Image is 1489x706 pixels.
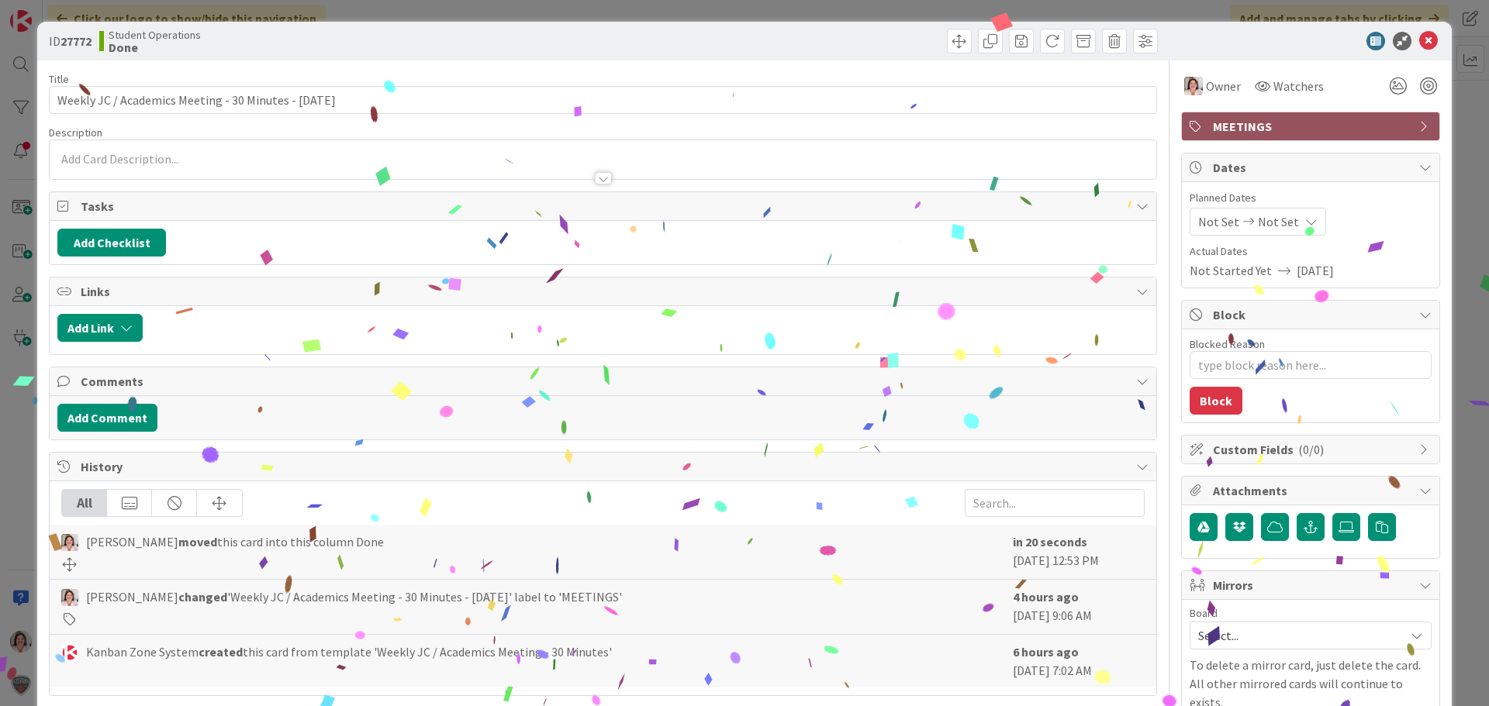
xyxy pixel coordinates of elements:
[57,314,143,342] button: Add Link
[1013,642,1145,680] div: [DATE] 7:02 AM
[178,589,227,604] b: changed
[61,534,78,551] img: EW
[1298,442,1324,457] span: ( 0/0 )
[965,489,1145,517] input: Search...
[1013,534,1087,549] b: in 20 seconds
[81,457,1128,476] span: History
[1190,387,1242,415] button: Block
[1013,589,1079,604] b: 4 hours ago
[81,197,1128,215] span: Tasks
[1198,212,1239,231] span: Not Set
[1213,576,1411,594] span: Mirrors
[49,86,1157,114] input: type card name here...
[1013,644,1079,660] b: 6 hours ago
[1213,117,1411,136] span: MEETINGS
[178,534,217,549] b: moved
[1190,243,1432,260] span: Actual Dates
[1190,608,1218,618] span: Board
[1190,261,1272,280] span: Not Started Yet
[1213,481,1411,500] span: Attachments
[1258,212,1299,231] span: Not Set
[1213,158,1411,177] span: Dates
[199,644,243,660] b: created
[109,29,201,41] span: Student Operations
[61,589,78,606] img: EW
[57,404,157,432] button: Add Comment
[1190,337,1265,351] label: Blocked Reason
[49,72,69,86] label: Title
[86,532,384,551] span: [PERSON_NAME] this card into this column Done
[1213,440,1411,459] span: Custom Fields
[1213,305,1411,324] span: Block
[81,282,1128,301] span: Links
[1013,532,1145,571] div: [DATE] 12:53 PM
[49,126,102,139] span: Description
[1184,77,1203,95] img: EW
[1198,625,1397,646] span: Select...
[61,644,78,661] img: KS
[62,490,107,516] div: All
[86,587,622,606] span: [PERSON_NAME] 'Weekly JC / Academics Meeting - 30 Minutes - [DATE]' label to 'MEETINGS'
[1273,77,1324,95] span: Watchers
[86,642,612,661] span: Kanban Zone System this card from template 'Weekly JC / Academics Meeting - 30 Minutes'
[1206,77,1241,95] span: Owner
[1190,190,1432,206] span: Planned Dates
[81,372,1128,391] span: Comments
[60,33,92,49] b: 27772
[1013,587,1145,626] div: [DATE] 9:06 AM
[1297,261,1334,280] span: [DATE]
[49,32,92,50] span: ID
[109,41,201,53] b: Done
[57,229,166,257] button: Add Checklist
